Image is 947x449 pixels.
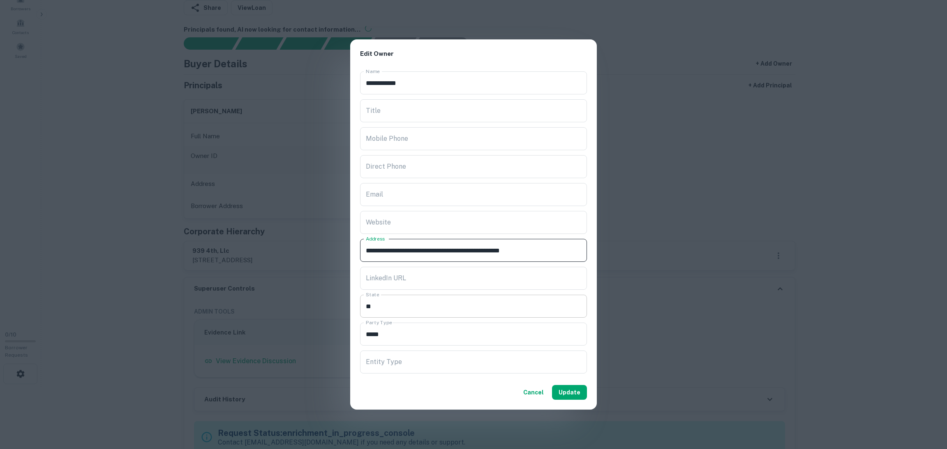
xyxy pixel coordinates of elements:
button: Cancel [520,385,547,400]
h2: Edit Owner [350,39,597,69]
iframe: Chat Widget [906,383,947,423]
button: Update [552,385,587,400]
label: State [366,291,379,298]
label: Name [366,68,380,75]
label: Address [366,235,385,242]
label: Party Type [366,319,392,326]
